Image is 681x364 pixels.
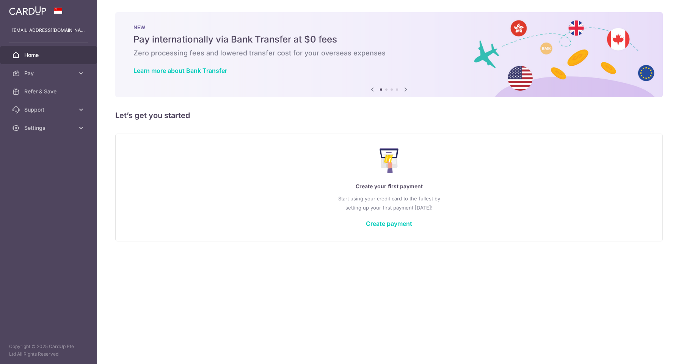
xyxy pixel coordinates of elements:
[24,106,74,113] span: Support
[24,88,74,95] span: Refer & Save
[9,6,46,15] img: CardUp
[133,24,645,30] p: NEW
[24,124,74,132] span: Settings
[366,220,412,227] a: Create payment
[133,49,645,58] h6: Zero processing fees and lowered transfer cost for your overseas expenses
[131,182,647,191] p: Create your first payment
[24,51,74,59] span: Home
[12,27,85,34] p: [EMAIL_ADDRESS][DOMAIN_NAME]
[380,148,399,173] img: Make Payment
[133,33,645,46] h5: Pay internationally via Bank Transfer at $0 fees
[115,109,663,121] h5: Let’s get you started
[131,194,647,212] p: Start using your credit card to the fullest by setting up your first payment [DATE]!
[115,12,663,97] img: Bank transfer banner
[24,69,74,77] span: Pay
[133,67,227,74] a: Learn more about Bank Transfer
